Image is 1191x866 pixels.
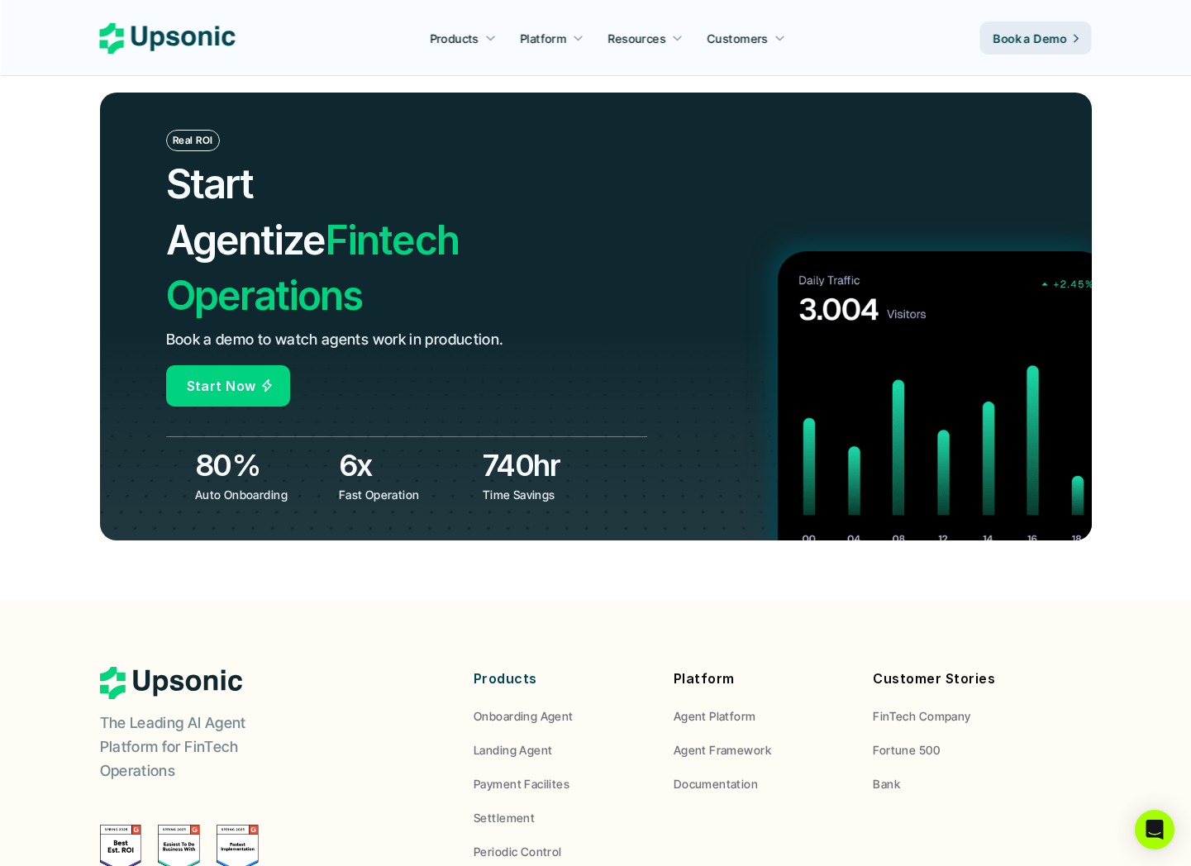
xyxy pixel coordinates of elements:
p: Documentation [674,775,758,792]
a: Products [420,23,506,53]
p: Settlement [474,809,535,826]
h3: 740hr [483,445,618,486]
p: Platform [674,667,849,691]
p: Payment Facilites [474,775,569,792]
a: Book a Demo [980,21,1092,55]
p: Landing Agent [474,741,552,759]
div: Open Intercom Messenger [1135,810,1174,849]
p: Resources [608,30,666,47]
p: The Leading AI Agent Platform for FinTech Operations [100,711,307,783]
a: Landing Agent [474,741,649,759]
p: Book a demo to watch agents work in production. [166,328,504,352]
h3: 80% [195,445,331,486]
p: Products [430,30,479,47]
a: Payment Facilites [474,775,649,792]
p: Customers [707,30,769,47]
span: Start Agentize [166,159,326,264]
p: Periodic Control [474,843,562,860]
h3: 6x [339,445,474,486]
p: Products [474,667,649,691]
a: Documentation [674,775,849,792]
p: Fortune 500 [873,741,940,759]
p: Agent Platform [674,707,756,725]
h2: Fintech Operations [166,156,551,323]
p: Customer Stories [873,667,1048,691]
p: Start Now [187,374,256,398]
a: Onboarding Agent [474,707,649,725]
p: Agent Framework [674,741,771,759]
p: Bank [873,775,900,792]
p: Platform [520,30,566,47]
p: FinTech Company [873,707,970,725]
p: Real ROI [173,135,213,146]
p: Fast Operation [339,486,470,503]
p: Auto Onboarding [195,486,326,503]
p: Time Savings [483,486,614,503]
p: Book a Demo [993,30,1067,47]
p: Onboarding Agent [474,707,574,725]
